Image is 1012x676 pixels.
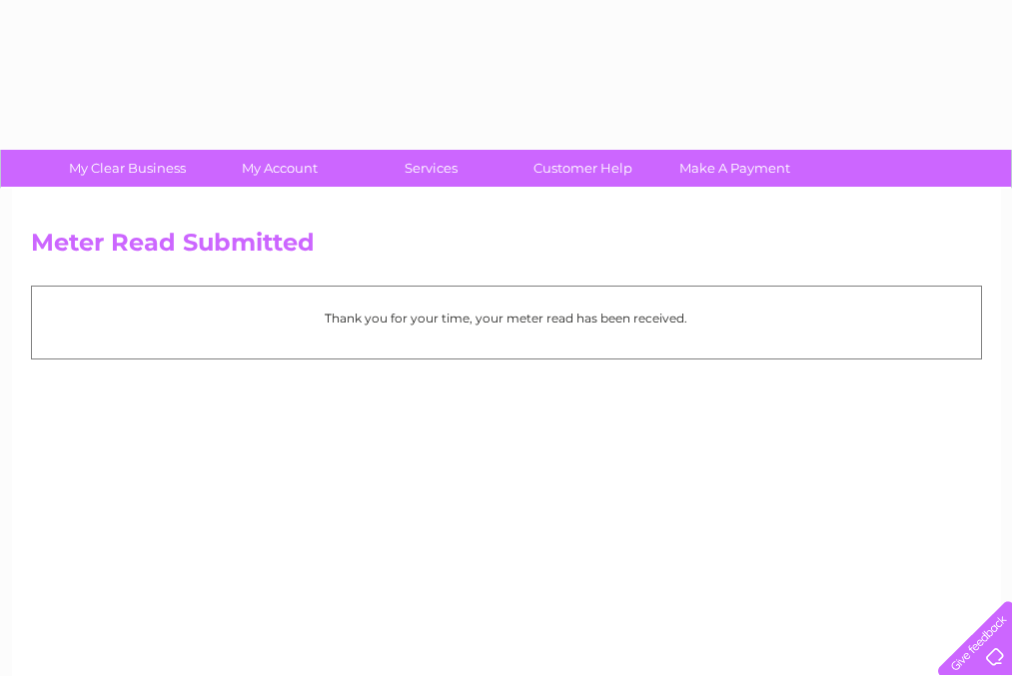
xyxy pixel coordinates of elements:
[501,150,665,187] a: Customer Help
[652,150,817,187] a: Make A Payment
[42,309,971,328] p: Thank you for your time, your meter read has been received.
[349,150,513,187] a: Services
[197,150,362,187] a: My Account
[31,229,982,267] h2: Meter Read Submitted
[45,150,210,187] a: My Clear Business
